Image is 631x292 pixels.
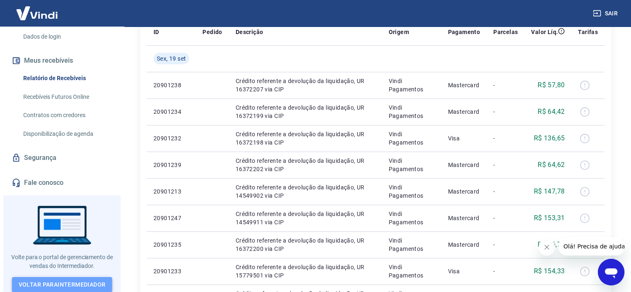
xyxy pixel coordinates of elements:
[157,54,186,63] span: Sex, 19 set
[534,213,565,223] p: R$ 153,31
[388,103,434,120] p: Vindi Pagamentos
[598,259,624,285] iframe: Botão para abrir a janela de mensagens
[236,183,375,200] p: Crédito referente a devolução da liquidação, UR 14549902 via CIP
[236,103,375,120] p: Crédito referente a devolução da liquidação, UR 16372199 via CIP
[534,133,565,143] p: R$ 136,65
[388,236,434,253] p: Vindi Pagamentos
[236,263,375,280] p: Crédito referente a devolução da liquidação, UR 15779501 via CIP
[538,239,555,255] iframe: Fechar mensagem
[153,134,189,142] p: 20901232
[20,107,114,124] a: Contratos com credores
[493,214,518,222] p: -
[538,80,565,90] p: R$ 57,80
[236,210,375,226] p: Crédito referente a devolução da liquidação, UR 14549911 via CIP
[20,125,114,142] a: Disponibilização de agenda
[153,187,189,196] p: 20901213
[20,70,114,87] a: Relatório de Recebíveis
[493,161,518,169] p: -
[591,6,621,21] button: Sair
[448,240,480,249] p: Mastercard
[448,28,480,36] p: Pagamento
[202,28,222,36] p: Pedido
[10,149,114,167] a: Segurança
[153,81,189,89] p: 20901238
[531,28,558,36] p: Valor Líq.
[538,240,565,250] p: R$ 66,77
[578,28,598,36] p: Tarifas
[448,187,480,196] p: Mastercard
[538,160,565,170] p: R$ 64,62
[153,214,189,222] p: 20901247
[5,6,70,12] span: Olá! Precisa de ajuda?
[388,157,434,173] p: Vindi Pagamentos
[558,237,624,255] iframe: Mensagem da empresa
[448,214,480,222] p: Mastercard
[493,81,518,89] p: -
[20,88,114,106] a: Recebíveis Futuros Online
[388,183,434,200] p: Vindi Pagamentos
[493,267,518,275] p: -
[153,267,189,275] p: 20901233
[236,236,375,253] p: Crédito referente a devolução da liquidação, UR 16372200 via CIP
[153,108,189,116] p: 20901234
[534,186,565,196] p: R$ 147,78
[448,134,480,142] p: Visa
[493,240,518,249] p: -
[538,107,565,117] p: R$ 64,42
[493,134,518,142] p: -
[236,28,263,36] p: Descrição
[448,267,480,275] p: Visa
[448,161,480,169] p: Mastercard
[20,28,114,45] a: Dados de login
[10,174,114,192] a: Fale conosco
[153,240,189,249] p: 20901235
[493,28,518,36] p: Parcelas
[388,210,434,226] p: Vindi Pagamentos
[448,81,480,89] p: Mastercard
[388,28,409,36] p: Origem
[153,28,159,36] p: ID
[388,77,434,93] p: Vindi Pagamentos
[236,77,375,93] p: Crédito referente a devolução da liquidação, UR 16372207 via CIP
[10,0,64,26] img: Vindi
[493,187,518,196] p: -
[153,161,189,169] p: 20901239
[10,52,114,70] button: Meus recebíveis
[236,157,375,173] p: Crédito referente a devolução da liquidação, UR 16372202 via CIP
[448,108,480,116] p: Mastercard
[493,108,518,116] p: -
[534,266,565,276] p: R$ 154,33
[388,263,434,280] p: Vindi Pagamentos
[236,130,375,147] p: Crédito referente a devolução da liquidação, UR 16372198 via CIP
[388,130,434,147] p: Vindi Pagamentos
